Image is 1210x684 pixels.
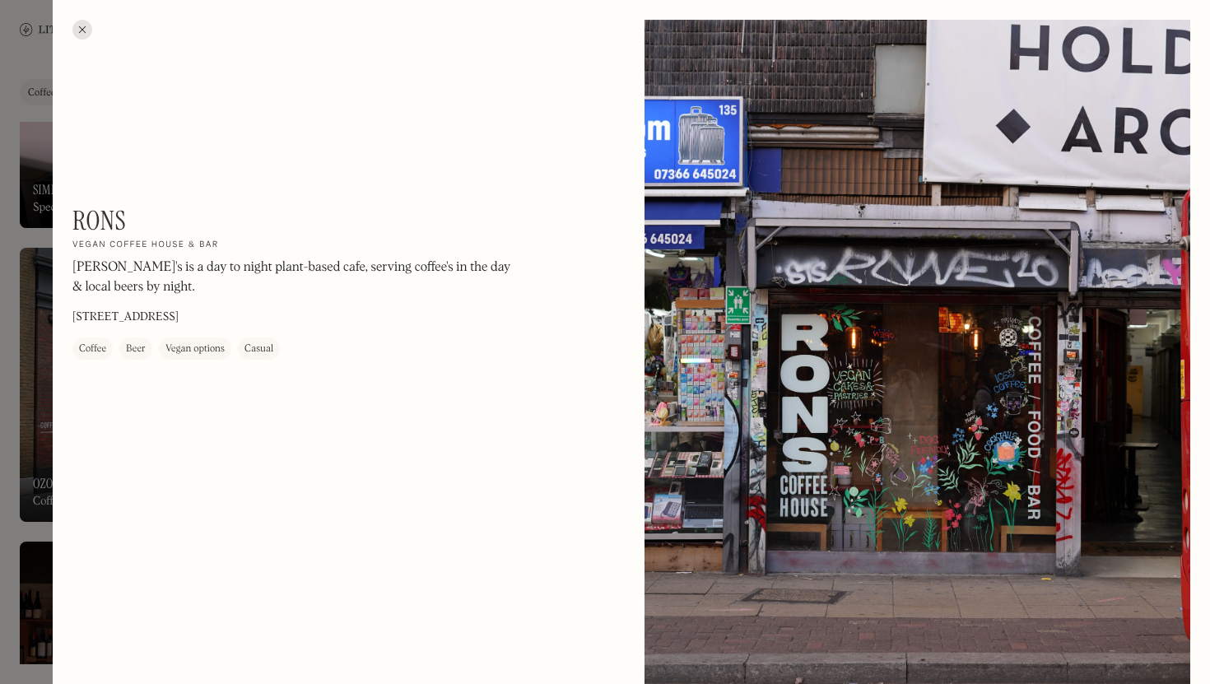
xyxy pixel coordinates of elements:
h1: Rons [72,205,126,236]
div: Casual [244,342,273,358]
p: [STREET_ADDRESS] [72,309,179,327]
p: [PERSON_NAME]'s is a day to night plant-based cafe, serving coffee's in the day & local beers by ... [72,258,517,298]
div: Beer [126,342,146,358]
div: Coffee [79,342,106,358]
div: Vegan options [165,342,225,358]
h2: Vegan coffee house & bar [72,240,219,252]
